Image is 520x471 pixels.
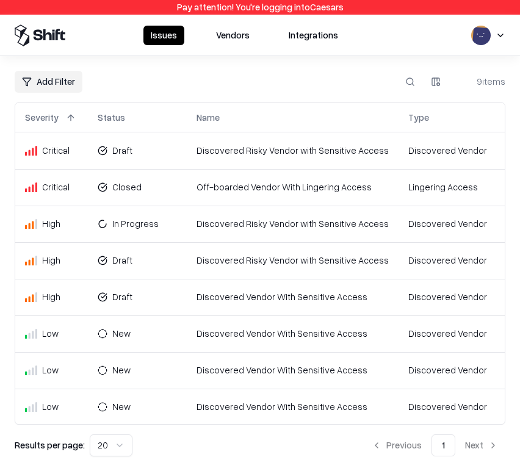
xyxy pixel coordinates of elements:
td: Discovered Vendor [399,315,497,352]
div: New [112,400,131,413]
div: In Progress [112,217,159,230]
div: High [25,254,78,267]
div: Status [98,111,125,124]
div: New [112,364,131,376]
button: Draft [98,141,151,160]
div: Low [25,400,78,413]
button: Draft [98,287,151,307]
div: New [112,327,131,340]
td: Discovered Vendor [399,132,497,169]
div: Critical [25,181,78,193]
button: Issues [143,26,184,45]
button: In Progress [98,214,177,234]
button: 1 [432,434,455,456]
div: Draft [112,290,132,303]
div: Draft [112,254,132,267]
div: Closed [112,181,142,193]
button: New [98,361,149,380]
div: 9 items [457,75,505,88]
td: Discovered Risky Vendor with Sensitive Access [187,132,399,169]
button: New [98,324,149,343]
td: Discovered Vendor With Sensitive Access [187,352,399,389]
td: Discovered Vendor [399,279,497,315]
td: Discovered Vendor [399,206,497,242]
td: Discovered Vendor [399,389,497,425]
div: Critical [25,144,78,157]
td: Discovered Vendor With Sensitive Access [187,315,399,352]
button: Closed [98,178,160,197]
div: Low [25,327,78,340]
div: Low [25,364,78,376]
td: Discovered Vendor [399,352,497,389]
button: Draft [98,251,151,270]
td: Off-boarded Vendor With Lingering Access [187,169,399,206]
td: Discovered Vendor With Sensitive Access [187,279,399,315]
td: Discovered Vendor [399,242,497,279]
div: High [25,290,78,303]
div: Draft [112,144,132,157]
div: Type [408,111,429,124]
button: New [98,397,149,417]
td: Discovered Risky Vendor with Sensitive Access [187,206,399,242]
div: High [25,217,78,230]
td: Discovered Vendor With Sensitive Access [187,389,399,425]
button: Add Filter [15,71,82,93]
td: Lingering Access [399,169,497,206]
nav: pagination [364,434,505,456]
div: Name [197,111,220,124]
td: Discovered Risky Vendor with Sensitive Access [187,242,399,279]
button: Integrations [281,26,345,45]
p: Results per page: [15,439,85,451]
button: Vendors [209,26,257,45]
div: Severity [25,111,59,124]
